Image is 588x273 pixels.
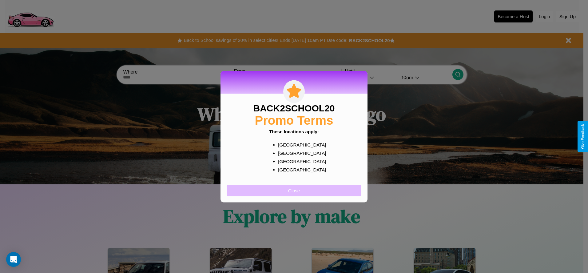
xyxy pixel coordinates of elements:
b: These locations apply: [269,129,319,134]
h2: Promo Terms [255,113,333,127]
div: Give Feedback [581,124,585,149]
button: Close [227,185,361,196]
p: [GEOGRAPHIC_DATA] [278,165,322,174]
p: [GEOGRAPHIC_DATA] [278,157,322,165]
p: [GEOGRAPHIC_DATA] [278,140,322,149]
h3: BACK2SCHOOL20 [253,103,335,113]
div: Open Intercom Messenger [6,252,21,267]
p: [GEOGRAPHIC_DATA] [278,149,322,157]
